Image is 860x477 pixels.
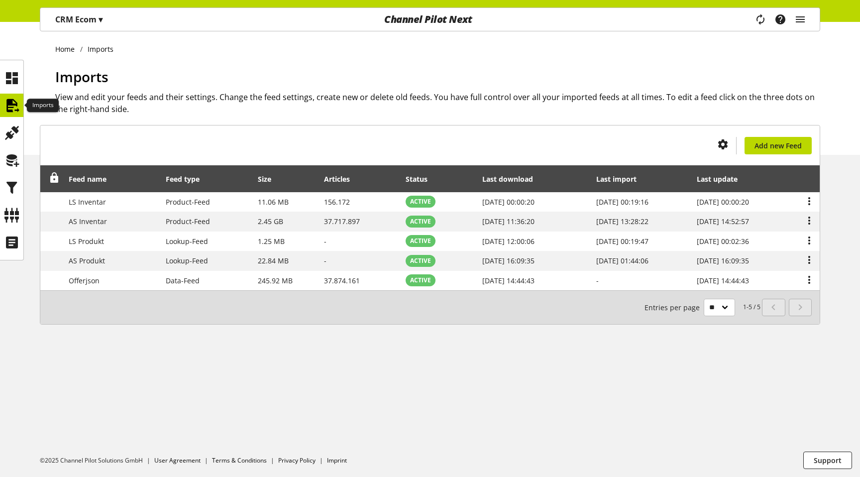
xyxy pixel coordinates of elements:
div: Feed name [69,174,116,184]
span: Data-Feed [166,276,200,285]
span: Entries per page [645,302,704,313]
span: 37.717.897 [324,217,360,226]
span: 22.84 MB [258,256,289,265]
span: [DATE] 14:44:43 [697,276,749,285]
span: ▾ [99,14,103,25]
div: Unlock to reorder rows [46,173,60,185]
p: CRM Ecom [55,13,103,25]
span: 1.25 MB [258,237,285,246]
a: Privacy Policy [278,456,316,465]
div: Feed type [166,174,210,184]
h2: View and edit your feeds and their settings. Change the feed settings, create new or delete old f... [55,91,820,115]
button: Support [803,452,852,469]
span: 11.06 MB [258,197,289,207]
span: Unlock to reorder rows [49,173,60,183]
span: - [324,256,326,265]
span: [DATE] 11:36:20 [482,217,535,226]
span: ACTIVE [410,197,431,206]
span: ACTIVE [410,237,431,245]
nav: main navigation [40,7,820,31]
span: Lookup-Feed [166,256,208,265]
div: Last import [596,174,646,184]
span: Product-Feed [166,217,210,226]
div: Status [406,174,437,184]
span: [DATE] 16:09:35 [697,256,749,265]
a: Add new Feed [745,137,812,154]
div: Last download [482,174,543,184]
a: Imprint [327,456,347,465]
a: Terms & Conditions [212,456,267,465]
div: Articles [324,174,360,184]
span: [DATE] 12:00:06 [482,237,535,246]
span: Add new Feed [754,140,802,151]
span: [DATE] 00:00:20 [482,197,535,207]
span: [DATE] 00:00:20 [697,197,749,207]
div: Imports [27,99,59,113]
span: LS Inventar [69,197,106,207]
span: - [324,237,326,246]
span: Lookup-Feed [166,237,208,246]
span: ACTIVE [410,217,431,226]
span: [DATE] 13:28:22 [596,217,648,226]
span: Offerjson [69,276,100,285]
a: Home [55,44,80,54]
span: [DATE] 00:19:47 [596,237,648,246]
span: Product-Feed [166,197,210,207]
span: [DATE] 00:19:16 [596,197,648,207]
span: - [596,276,599,285]
span: 245.92 MB [258,276,293,285]
span: [DATE] 01:44:06 [596,256,648,265]
span: 37.874.161 [324,276,360,285]
span: AS Inventar [69,217,107,226]
span: [DATE] 00:02:36 [697,237,749,246]
span: 2.45 GB [258,217,283,226]
span: ACTIVE [410,276,431,285]
span: [DATE] 14:52:57 [697,217,749,226]
span: Imports [55,67,108,86]
span: [DATE] 16:09:35 [482,256,535,265]
div: Size [258,174,281,184]
span: [DATE] 14:44:43 [482,276,535,285]
span: 156.172 [324,197,350,207]
span: AS Produkt [69,256,105,265]
span: Support [814,455,842,466]
li: ©2025 Channel Pilot Solutions GmbH [40,456,154,465]
small: 1-5 / 5 [645,299,760,316]
span: ACTIVE [410,256,431,265]
span: LS Produkt [69,237,104,246]
div: Last update [697,174,748,184]
a: User Agreement [154,456,201,465]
